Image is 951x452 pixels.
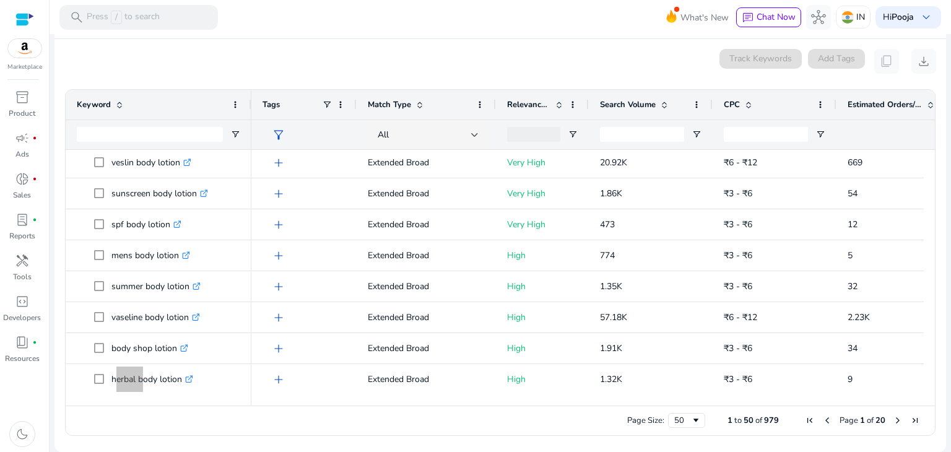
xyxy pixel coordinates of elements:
span: of [867,415,874,426]
p: High [507,274,578,299]
input: Keyword Filter Input [77,127,223,142]
button: chatChat Now [736,7,801,27]
p: High [507,367,578,392]
button: Open Filter Menu [815,129,825,139]
img: in.svg [841,11,854,24]
span: 473 [600,219,615,230]
span: Chat Now [757,11,796,23]
p: IN [856,6,865,28]
span: 1.91K [600,342,622,354]
p: Product [9,108,35,119]
span: 1 [860,415,865,426]
span: / [111,11,122,24]
span: keyboard_arrow_down [919,10,934,25]
button: hub [806,5,831,30]
span: What's New [680,7,729,28]
span: 50 [744,415,753,426]
b: Pooja [892,11,914,23]
span: Tags [263,99,280,110]
input: Search Volume Filter Input [600,127,684,142]
span: dark_mode [15,427,30,441]
p: Ads [15,149,29,160]
span: handyman [15,253,30,268]
span: 669 [848,157,862,168]
span: download [916,54,931,69]
button: Open Filter Menu [230,129,240,139]
p: Hi [883,13,914,22]
span: lab_profile [15,212,30,227]
div: Page Size [668,413,705,428]
input: CPC Filter Input [724,127,808,142]
span: ₹3 - ₹6 [724,219,752,230]
div: First Page [805,415,815,425]
p: summer body lotion [111,274,201,299]
span: ₹3 - ₹6 [724,280,752,292]
span: of [755,415,762,426]
p: Reports [9,230,35,241]
span: 1.86K [600,188,622,199]
span: 1 [727,415,732,426]
span: add [271,372,286,387]
span: 12 [848,219,858,230]
p: veslin body lotion [111,150,191,175]
p: High [507,305,578,330]
span: Estimated Orders/Month [848,99,922,110]
span: 1.35K [600,280,622,292]
span: 54 [848,188,858,199]
p: High [507,243,578,268]
p: Resources [5,353,40,364]
span: fiber_manual_record [32,340,37,345]
p: Extended Broad [368,243,485,268]
span: ₹6 - ₹12 [724,311,757,323]
span: ₹6 - ₹12 [724,157,757,168]
span: add [271,155,286,170]
p: sunscreen body lotion [111,181,208,206]
span: add [271,217,286,232]
p: High [507,336,578,361]
span: chat [742,12,754,24]
button: download [911,49,936,74]
div: Page Size: [627,415,664,426]
span: fiber_manual_record [32,136,37,141]
span: 9 [848,373,853,385]
p: Very High [507,150,578,175]
div: Next Page [893,415,903,425]
p: Developers [3,312,41,323]
p: Extended Broad [368,305,485,330]
p: spf body lotion [111,212,181,237]
img: amazon.svg [8,39,41,58]
span: 979 [764,415,779,426]
p: herbal body lotion [111,367,193,392]
span: add [271,186,286,201]
p: Sales [13,189,31,201]
span: Search Volume [600,99,656,110]
p: body shop lotion [111,336,188,361]
button: Open Filter Menu [568,129,578,139]
p: Very High [507,181,578,206]
p: Press to search [87,11,160,24]
span: Match Type [368,99,411,110]
p: Extended Broad [368,336,485,361]
span: 2.23K [848,311,870,323]
span: add [271,341,286,356]
span: campaign [15,131,30,146]
span: 774 [600,250,615,261]
span: donut_small [15,172,30,186]
div: 50 [674,415,691,426]
span: Page [840,415,858,426]
span: CPC [724,99,740,110]
span: book_4 [15,335,30,350]
span: search [69,10,84,25]
span: All [378,129,389,141]
p: Very High [507,212,578,237]
span: hub [811,10,826,25]
span: 34 [848,342,858,354]
p: Extended Broad [368,181,485,206]
span: 20 [875,415,885,426]
p: Tools [13,271,32,282]
span: 5 [848,250,853,261]
button: Open Filter Menu [692,129,701,139]
span: add [271,310,286,325]
span: inventory_2 [15,90,30,105]
span: fiber_manual_record [32,217,37,222]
